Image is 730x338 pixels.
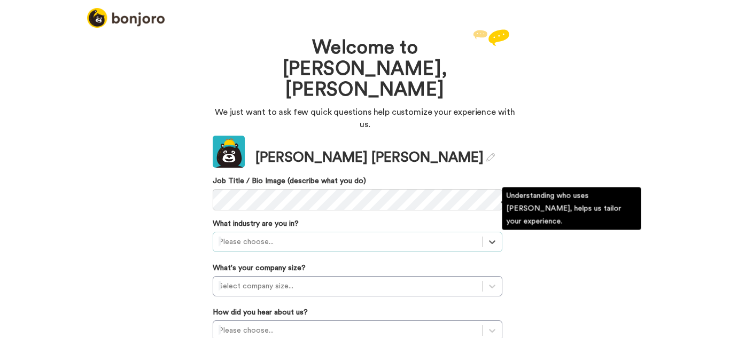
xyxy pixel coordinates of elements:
[255,148,495,168] div: [PERSON_NAME] [PERSON_NAME]
[213,307,308,318] label: How did you hear about us?
[213,176,502,186] label: Job Title / Bio Image (describe what you do)
[213,106,517,131] p: We just want to ask few quick questions help customize your experience with us.
[213,218,299,229] label: What industry are you in?
[213,263,306,273] label: What's your company size?
[87,8,165,28] img: logo_full.png
[502,187,641,230] div: Understanding who uses [PERSON_NAME], helps us tailor your experience.
[473,29,509,46] img: reply.svg
[245,37,485,101] h1: Welcome to [PERSON_NAME], [PERSON_NAME]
